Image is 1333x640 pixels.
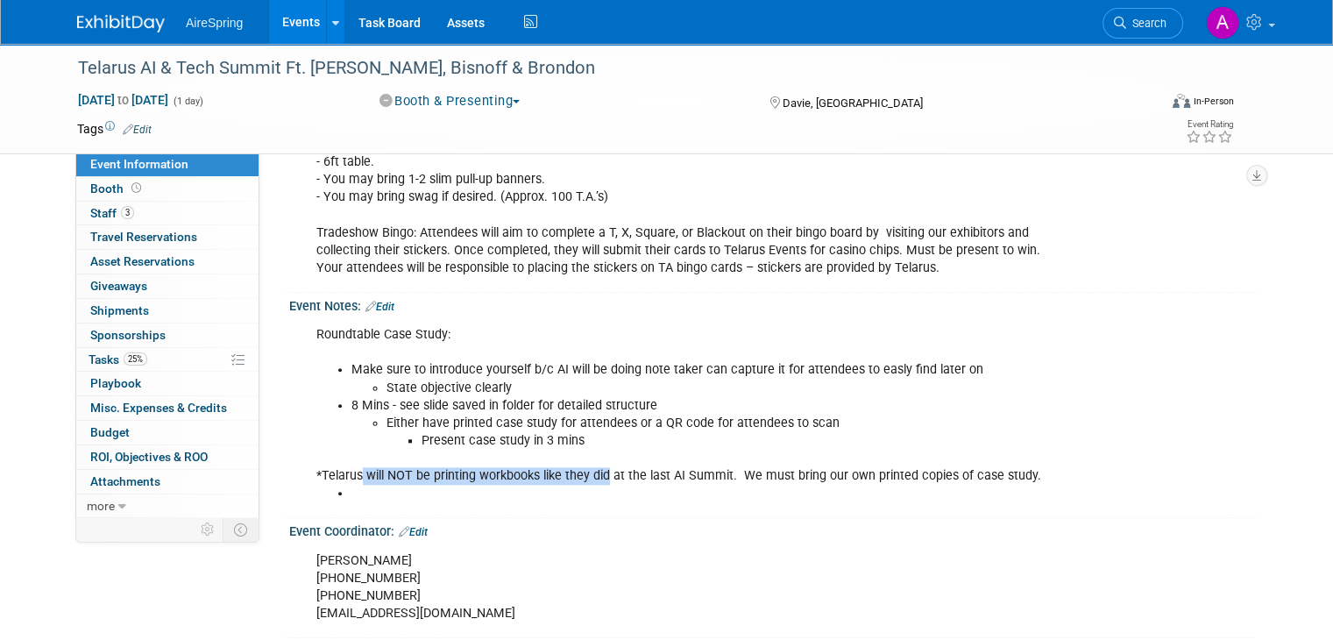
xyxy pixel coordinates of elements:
a: more [76,494,259,518]
li: Present case study in 3 mins [422,432,1058,450]
span: Search [1126,17,1166,30]
div: Event Coordinator: [289,518,1256,541]
a: Edit [365,301,394,313]
a: Staff3 [76,202,259,225]
a: Attachments [76,470,259,494]
span: Booth not reserved yet [128,181,145,195]
img: Angie Handal [1206,6,1239,39]
a: Giveaways [76,274,259,298]
a: Edit [123,124,152,136]
a: Sponsorships [76,324,259,347]
div: Telarus AI & Tech Summit Ft. [PERSON_NAME], Bisnoff & Brondon [72,53,1136,84]
a: ROI, Objectives & ROO [76,445,259,469]
span: Staff [90,206,134,220]
span: Sponsorships [90,328,166,342]
span: (1 day) [172,96,203,107]
a: Shipments [76,299,259,323]
div: [PERSON_NAME] [PHONE_NUMBER] [PHONE_NUMBER] [EMAIL_ADDRESS][DOMAIN_NAME] [304,544,1068,631]
a: Booth [76,177,259,201]
span: Event Information [90,157,188,171]
a: Travel Reservations [76,225,259,249]
li: 8 Mins - see slide saved in folder for detailed structure [351,397,1058,450]
a: Misc. Expenses & Credits [76,396,259,420]
span: AireSpring [186,16,243,30]
td: Tags [77,120,152,138]
span: 3 [121,206,134,219]
div: In-Person [1193,95,1234,108]
span: more [87,499,115,513]
span: 25% [124,352,147,366]
td: Personalize Event Tab Strip [193,518,223,541]
a: Budget [76,421,259,444]
a: Event Information [76,153,259,176]
img: Format-Inperson.png [1173,94,1190,108]
div: Event Rating [1186,120,1233,129]
span: [DATE] [DATE] [77,92,169,108]
li: Make sure to introduce yourself b/c AI will be doing note taker can capture it for attendees to e... [351,361,1058,396]
span: Travel Reservations [90,230,197,244]
li: State objective clearly [386,380,1058,397]
span: Davie, [GEOGRAPHIC_DATA] [783,96,923,110]
button: Booth & Presenting [373,92,528,110]
span: Shipments [90,303,149,317]
span: Attachments [90,474,160,488]
span: Asset Reservations [90,254,195,268]
div: Event Format [1063,91,1234,117]
span: to [115,93,131,107]
span: Playbook [90,376,141,390]
a: Search [1103,8,1183,39]
span: ROI, Objectives & ROO [90,450,208,464]
img: ExhibitDay [77,15,165,32]
span: Booth [90,181,145,196]
a: Playbook [76,372,259,395]
a: Asset Reservations [76,250,259,274]
div: Event Notes: [289,293,1256,316]
li: Either have printed case study for attendees or a QR code for attendees to scan [386,415,1058,450]
span: Tasks [89,352,147,366]
a: Tasks25% [76,348,259,372]
a: Edit [399,526,428,538]
span: Budget [90,425,130,439]
div: Roundtable Case Study: *Telarus will NOT be printing workbooks like they did at the last AI Summi... [304,317,1068,511]
span: Giveaways [90,279,147,293]
td: Toggle Event Tabs [223,518,259,541]
span: Misc. Expenses & Credits [90,401,227,415]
